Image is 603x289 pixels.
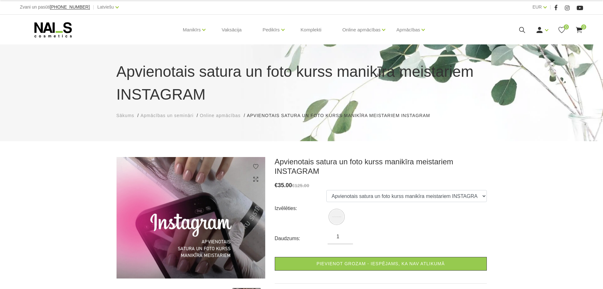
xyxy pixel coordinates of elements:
[275,182,278,188] span: €
[116,112,135,119] a: Sākums
[275,157,487,176] h3: Apvienotais satura un foto kurss manikīra meistariem INSTAGRAM
[292,183,309,188] s: €125.00
[275,233,328,244] div: Daudzums:
[183,17,201,43] a: Manikīrs
[20,3,90,11] div: Zvani un pasūti
[247,112,437,119] li: Apvienotais satura un foto kurss manikīra meistariem INSTAGRAM
[116,113,135,118] span: Sākums
[330,210,344,224] label: Nav atlikumā
[141,113,193,118] span: Apmācības un semināri
[296,15,327,45] a: Komplekti
[532,3,542,11] a: EUR
[50,4,90,10] span: [PHONE_NUMBER]
[581,24,586,30] span: 0
[93,3,94,11] span: |
[550,3,551,11] span: |
[275,257,487,271] a: Pievienot grozam
[330,210,344,224] img: Apvienotais satura un foto kurss manikīra meistariem INSTAGRAM
[116,157,265,279] img: ...
[278,182,292,188] span: 35.00
[262,17,280,43] a: Pedikīrs
[342,17,380,43] a: Online apmācības
[97,3,114,11] a: Latviešu
[50,5,90,10] a: [PHONE_NUMBER]
[558,26,566,34] a: 0
[564,24,569,30] span: 0
[217,15,247,45] a: Vaksācija
[575,26,583,34] a: 0
[396,17,420,43] a: Apmācības
[200,113,241,118] span: Online apmācības
[141,112,193,119] a: Apmācības un semināri
[275,203,326,213] div: Izvēlēties:
[116,60,487,106] h1: Apvienotais satura un foto kurss manikīra meistariem INSTAGRAM
[200,112,241,119] a: Online apmācības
